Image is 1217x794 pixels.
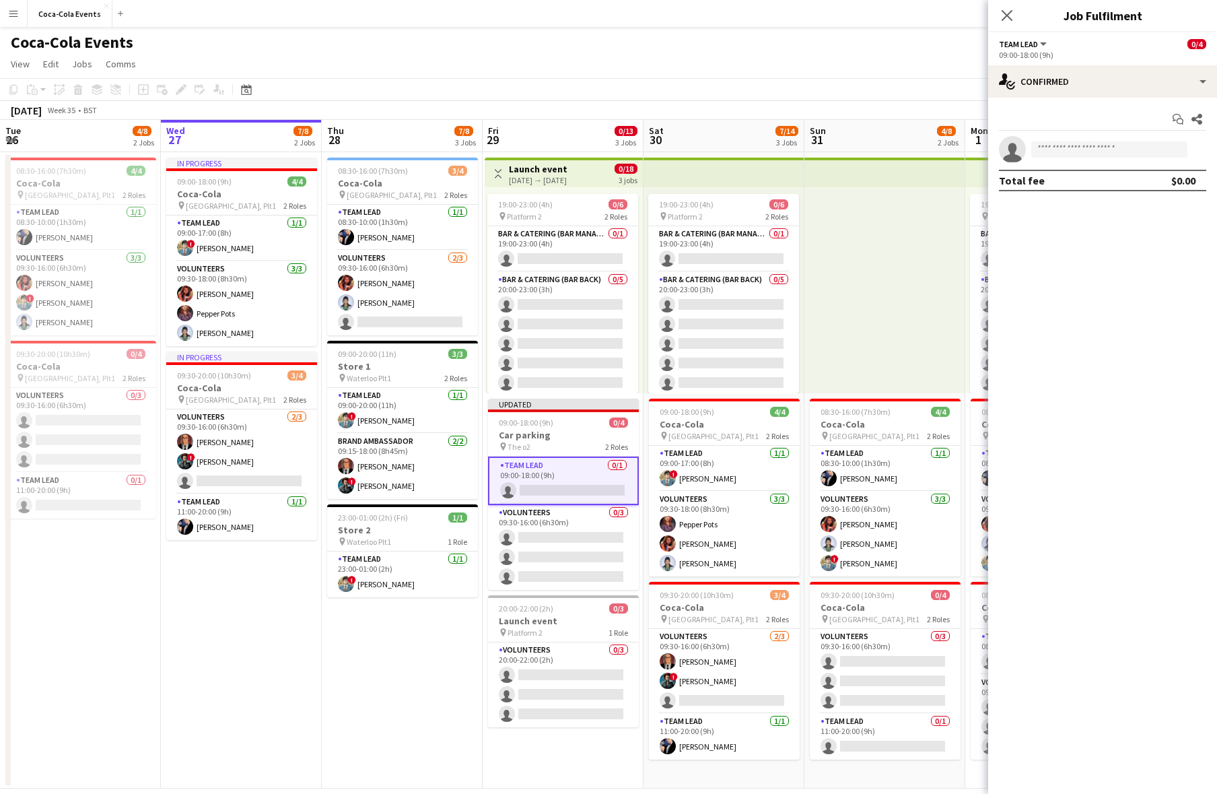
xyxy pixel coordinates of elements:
span: 4/4 [127,166,145,176]
div: In progress [166,158,317,168]
span: 27 [164,132,185,147]
span: 0/4 [1187,39,1206,49]
div: Total fee [999,174,1045,187]
h3: Coca-Cola [5,360,156,372]
h3: Coca-Cola [649,418,800,430]
span: 4/4 [287,176,306,187]
span: 1/1 [448,512,467,523]
span: Week 35 [44,105,78,115]
span: 09:30-20:00 (10h30m) [16,349,90,359]
span: 2 Roles [927,431,950,441]
div: 3 Jobs [776,137,798,147]
app-card-role: Bar & Catering (Bar Manager)0/119:00-23:00 (4h) [970,226,1121,272]
a: View [5,55,35,73]
a: Jobs [67,55,98,73]
app-card-role: Volunteers3/309:30-16:00 (6h30m)[PERSON_NAME]![PERSON_NAME][PERSON_NAME] [5,251,156,335]
span: 0/4 [127,349,145,359]
app-job-card: 09:30-20:00 (10h30m)0/4Coca-Cola [GEOGRAPHIC_DATA], Plt12 RolesVolunteers0/309:30-16:00 (6h30m) T... [5,341,156,519]
h3: Car parking [488,429,639,441]
app-card-role: Volunteers2/309:30-16:00 (6h30m)[PERSON_NAME]![PERSON_NAME] [649,629,800,714]
h3: Coca-Cola [810,601,961,614]
app-job-card: 19:00-23:00 (4h)0/6 Platform 22 RolesBar & Catering (Bar Manager)0/119:00-23:00 (4h) Bar & Cateri... [648,194,799,393]
div: 2 Jobs [133,137,154,147]
span: 7/8 [454,126,473,136]
span: 23:00-01:00 (2h) (Fri) [338,512,408,523]
span: 3/4 [770,590,789,600]
span: 2 Roles [927,614,950,624]
app-job-card: 23:00-01:00 (2h) (Fri)1/1Store 2 Waterloo Plt11 RoleTeam Lead1/123:00-01:00 (2h)![PERSON_NAME] [327,504,478,597]
span: 2 Roles [605,442,628,452]
div: 3 jobs [619,174,637,185]
h3: Store 2 [327,524,478,536]
app-card-role: Volunteers3/309:30-16:00 (6h30m)[PERSON_NAME][PERSON_NAME]![PERSON_NAME] [971,492,1121,576]
span: 2 Roles [765,211,788,222]
span: 30 [647,132,664,147]
app-card-role: Volunteers0/309:30-16:00 (6h30m) [810,629,961,714]
app-job-card: 09:30-20:00 (10h30m)0/4Coca-Cola [GEOGRAPHIC_DATA], Plt12 RolesVolunteers0/309:30-16:00 (6h30m) T... [810,582,961,760]
app-job-card: 19:00-23:00 (4h)0/6 Platform 22 RolesBar & Catering (Bar Manager)0/119:00-23:00 (4h) Bar & Cateri... [970,194,1121,393]
span: 0/4 [931,590,950,600]
span: 2 Roles [604,211,627,222]
span: 09:00-20:00 (11h) [338,349,396,359]
span: 2 Roles [766,431,789,441]
span: [GEOGRAPHIC_DATA], Plt1 [25,373,115,383]
span: 0/3 [609,603,628,614]
span: 0/6 [608,199,627,209]
span: ! [348,576,356,584]
span: 7/8 [293,126,312,136]
h3: Coca-Cola [971,418,1121,430]
app-card-role: Volunteers0/309:30-16:00 (6h30m) [5,388,156,473]
h3: Coca-Cola [5,177,156,189]
app-card-role: Volunteers0/320:00-22:00 (2h) [488,642,639,727]
app-job-card: 19:00-23:00 (4h)0/6 Platform 22 RolesBar & Catering (Bar Manager)0/119:00-23:00 (4h) Bar & Cateri... [487,194,638,393]
span: Jobs [72,58,92,70]
span: 09:30-20:00 (10h30m) [660,590,734,600]
app-card-role: Bar & Catering (Bar Back)0/520:00-23:00 (3h) [487,272,638,396]
app-card-role: Team Lead1/109:00-20:00 (11h)![PERSON_NAME] [327,388,478,434]
span: 3/3 [448,349,467,359]
div: In progress [166,352,317,362]
span: ! [187,453,195,461]
h3: Coca-Cola [166,382,317,394]
h1: Coca-Cola Events [11,32,133,53]
app-card-role: Volunteers0/309:30-16:00 (6h30m) [488,505,639,590]
span: Fri [488,125,499,137]
app-job-card: 08:30-16:00 (7h30m)4/4Coca-Cola [GEOGRAPHIC_DATA], Plt12 RolesTeam Lead1/108:30-10:00 (1h30m)[PER... [971,399,1121,576]
span: [GEOGRAPHIC_DATA], Plt1 [829,431,919,441]
span: 1 Role [448,537,467,547]
span: 09:30-20:00 (10h30m) [177,370,251,381]
app-card-role: Team Lead1/111:00-20:00 (9h)[PERSON_NAME] [166,494,317,540]
span: Platform 2 [508,628,543,638]
a: Comms [100,55,141,73]
span: [GEOGRAPHIC_DATA], Plt1 [829,614,919,624]
span: [GEOGRAPHIC_DATA], Plt1 [668,431,759,441]
span: Thu [327,125,344,137]
span: Comms [106,58,136,70]
app-job-card: 09:30-20:00 (10h30m)3/4Coca-Cola [GEOGRAPHIC_DATA], Plt12 RolesVolunteers2/309:30-16:00 (6h30m)[P... [649,582,800,760]
app-card-role: Volunteers3/309:30-18:00 (8h30m)[PERSON_NAME]Pepper Pots[PERSON_NAME] [166,261,317,346]
app-job-card: 08:30-16:00 (7h30m)4/4Coca-Cola [GEOGRAPHIC_DATA], Plt12 RolesTeam Lead1/108:30-10:00 (1h30m)[PER... [810,399,961,576]
app-card-role: Bar & Catering (Bar Manager)0/119:00-23:00 (4h) [648,226,799,272]
span: 2 Roles [283,201,306,211]
app-job-card: In progress09:00-18:00 (9h)4/4Coca-Cola [GEOGRAPHIC_DATA], Plt12 RolesTeam Lead1/109:00-17:00 (8h... [166,158,317,346]
span: 08:30-16:00 (7h30m) [338,166,408,176]
span: The o2 [508,442,530,452]
span: Platform 2 [507,211,542,222]
app-job-card: 09:00-18:00 (9h)4/4Coca-Cola [GEOGRAPHIC_DATA], Plt12 RolesTeam Lead1/109:00-17:00 (8h)![PERSON_N... [649,399,800,576]
span: 08:30-16:00 (7h30m) [981,407,1051,417]
span: [GEOGRAPHIC_DATA], Plt1 [668,614,759,624]
div: 09:00-18:00 (9h) [999,50,1206,60]
span: ! [348,477,356,486]
div: 2 Jobs [294,137,315,147]
span: Team Lead [999,39,1038,49]
span: 4/8 [937,126,956,136]
span: 3/4 [287,370,306,381]
div: [DATE] → [DATE] [509,175,567,185]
